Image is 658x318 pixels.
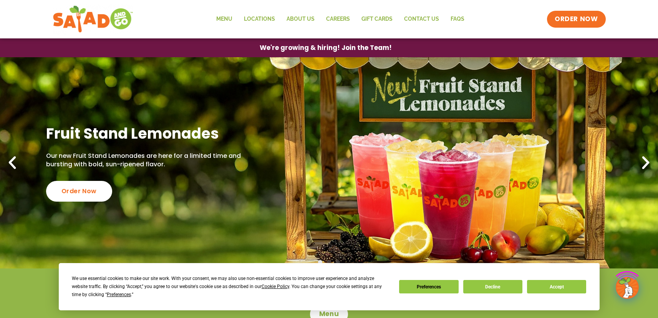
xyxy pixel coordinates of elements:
[463,280,522,293] button: Decline
[59,263,600,310] div: Cookie Consent Prompt
[46,181,112,202] div: Order Now
[260,45,392,51] span: We're growing & hiring! Join the Team!
[53,4,134,35] img: new-SAG-logo-768×292
[72,275,390,299] div: We use essential cookies to make our site work. With your consent, we may also use non-essential ...
[547,11,605,28] a: ORDER NOW
[320,10,356,28] a: Careers
[555,15,598,24] span: ORDER NOW
[527,280,586,293] button: Accept
[398,10,445,28] a: Contact Us
[399,280,458,293] button: Preferences
[210,10,238,28] a: Menu
[318,260,322,264] span: Go to slide 1
[15,280,643,288] h4: Weekdays 6:30am-9pm (breakfast until 10:30am)
[356,10,398,28] a: GIFT CARDS
[46,152,248,169] p: Our new Fruit Stand Lemonades are here for a limited time and bursting with bold, sun-ripened fla...
[4,154,21,171] div: Previous slide
[637,154,654,171] div: Next slide
[281,10,320,28] a: About Us
[46,124,248,143] h2: Fruit Stand Lemonades
[238,10,281,28] a: Locations
[210,10,470,28] nav: Menu
[336,260,340,264] span: Go to slide 3
[445,10,470,28] a: FAQs
[107,292,131,297] span: Preferences
[262,284,289,289] span: Cookie Policy
[248,39,403,57] a: We're growing & hiring! Join the Team!
[15,292,643,301] h4: Weekends 7am-9pm (breakfast until 11am)
[327,260,331,264] span: Go to slide 2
